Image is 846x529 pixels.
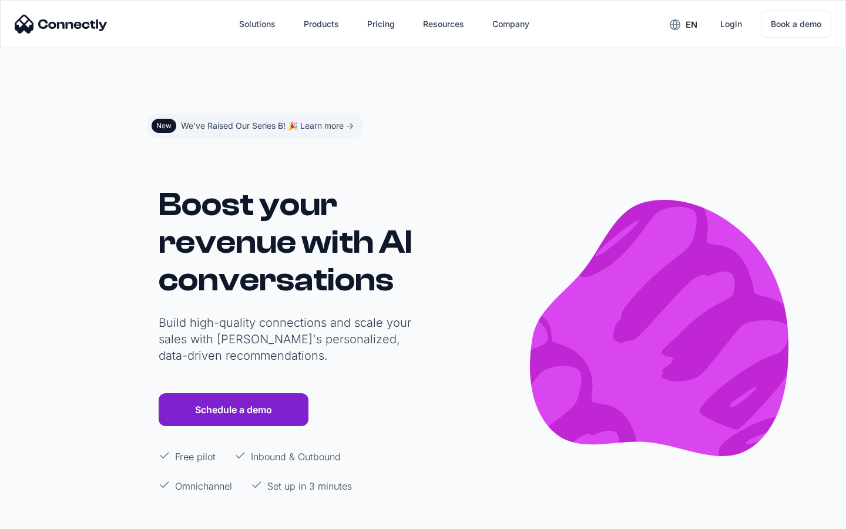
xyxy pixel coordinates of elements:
[686,16,697,33] div: en
[156,121,172,130] div: New
[159,393,308,426] a: Schedule a demo
[358,10,404,38] a: Pricing
[761,11,831,38] a: Book a demo
[159,314,417,364] p: Build high-quality connections and scale your sales with [PERSON_NAME]'s personalized, data-drive...
[304,16,339,32] div: Products
[711,10,751,38] a: Login
[12,507,70,525] aside: Language selected: English
[175,450,216,464] p: Free pilot
[147,113,363,139] a: NewWe've Raised Our Series B! 🎉 Learn more ->
[367,16,395,32] div: Pricing
[251,450,341,464] p: Inbound & Outbound
[175,479,232,493] p: Omnichannel
[267,479,352,493] p: Set up in 3 minutes
[492,16,529,32] div: Company
[239,16,276,32] div: Solutions
[159,186,417,299] h1: Boost your revenue with AI conversations
[720,16,742,32] div: Login
[23,508,70,525] ul: Language list
[423,16,464,32] div: Resources
[181,118,354,134] div: We've Raised Our Series B! 🎉 Learn more ->
[15,15,108,34] img: Connectly Logo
